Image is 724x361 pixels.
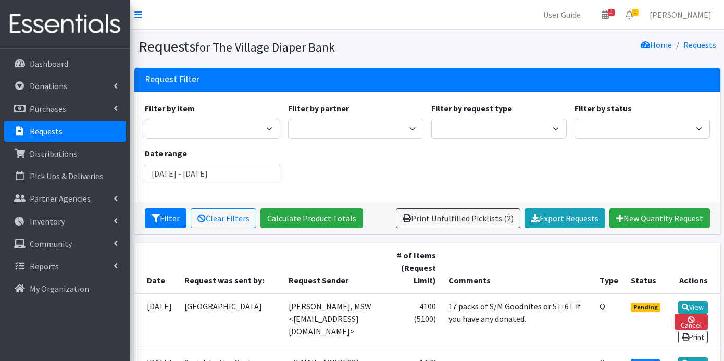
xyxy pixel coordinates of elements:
[139,38,423,56] h1: Requests
[30,261,59,271] p: Reports
[145,164,280,183] input: January 1, 2011 - December 31, 2011
[4,166,126,186] a: Pick Ups & Deliveries
[260,208,363,228] a: Calculate Product Totals
[632,9,639,16] span: 1
[30,193,91,204] p: Partner Agencies
[145,74,199,85] h3: Request Filter
[617,4,641,25] a: 1
[4,143,126,164] a: Distributions
[442,293,593,350] td: 17 packs of S/M Goodnites or 5T-6T if you have any donated.
[30,148,77,159] p: Distributions
[609,208,710,228] a: New Quantity Request
[641,4,720,25] a: [PERSON_NAME]
[30,81,67,91] p: Donations
[145,147,187,159] label: Date range
[625,243,668,293] th: Status
[675,314,708,330] a: Cancel
[4,278,126,299] a: My Organization
[678,301,708,314] a: View
[525,208,605,228] a: Export Requests
[30,58,68,69] p: Dashboard
[535,4,589,25] a: User Guide
[282,243,391,293] th: Request Sender
[30,283,89,294] p: My Organization
[608,9,615,16] span: 2
[4,53,126,74] a: Dashboard
[134,243,178,293] th: Date
[641,40,672,50] a: Home
[4,256,126,277] a: Reports
[191,208,256,228] a: Clear Filters
[431,102,512,115] label: Filter by request type
[134,293,178,350] td: [DATE]
[442,243,593,293] th: Comments
[288,102,349,115] label: Filter by partner
[683,40,716,50] a: Requests
[30,171,103,181] p: Pick Ups & Deliveries
[30,239,72,249] p: Community
[145,102,195,115] label: Filter by item
[631,303,660,312] span: Pending
[4,121,126,142] a: Requests
[30,104,66,114] p: Purchases
[600,301,605,312] abbr: Quantity
[145,208,186,228] button: Filter
[30,126,63,136] p: Requests
[593,4,617,25] a: 2
[4,233,126,254] a: Community
[282,293,391,350] td: [PERSON_NAME], MSW <[EMAIL_ADDRESS][DOMAIN_NAME]>
[396,208,520,228] a: Print Unfulfilled Picklists (2)
[4,7,126,42] img: HumanEssentials
[178,293,282,350] td: [GEOGRAPHIC_DATA]
[678,331,708,343] a: Print
[30,216,65,227] p: Inventory
[4,211,126,232] a: Inventory
[4,98,126,119] a: Purchases
[668,243,720,293] th: Actions
[195,40,335,55] small: for The Village Diaper Bank
[391,243,442,293] th: # of Items (Request Limit)
[178,243,282,293] th: Request was sent by:
[4,188,126,209] a: Partner Agencies
[575,102,632,115] label: Filter by status
[593,243,625,293] th: Type
[391,293,442,350] td: 4100 (5100)
[4,76,126,96] a: Donations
